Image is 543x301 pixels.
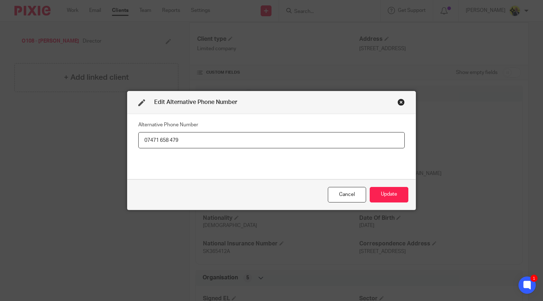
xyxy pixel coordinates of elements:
div: Close this dialog window [328,187,366,202]
label: Alternative Phone Number [138,121,198,128]
div: Close this dialog window [398,99,405,106]
span: Edit Alternative Phone Number [154,99,237,105]
input: Alternative Phone Number [138,132,405,148]
div: 1 [530,275,538,282]
button: Update [370,187,408,202]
